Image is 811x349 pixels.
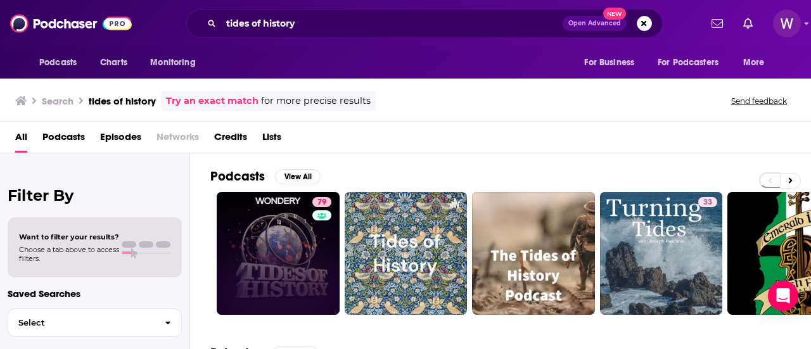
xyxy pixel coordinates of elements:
[773,10,801,37] span: Logged in as williammwhite
[166,94,259,108] a: Try an exact match
[261,94,371,108] span: for more precise results
[703,196,712,209] span: 33
[563,16,627,31] button: Open AdvancedNew
[317,196,326,209] span: 79
[706,13,728,34] a: Show notifications dropdown
[773,10,801,37] img: User Profile
[575,51,650,75] button: open menu
[42,95,73,107] h3: Search
[312,197,331,207] a: 79
[100,127,141,153] a: Episodes
[658,54,718,72] span: For Podcasters
[698,197,717,207] a: 33
[210,168,321,184] a: PodcastsView All
[10,11,132,35] img: Podchaser - Follow, Share and Rate Podcasts
[214,127,247,153] a: Credits
[92,51,135,75] a: Charts
[89,95,156,107] h3: tides of history
[150,54,195,72] span: Monitoring
[738,13,758,34] a: Show notifications dropdown
[603,8,626,20] span: New
[42,127,85,153] a: Podcasts
[8,308,182,337] button: Select
[8,288,182,300] p: Saved Searches
[221,13,563,34] input: Search podcasts, credits, & more...
[773,10,801,37] button: Show profile menu
[768,281,798,311] div: Open Intercom Messenger
[727,96,791,106] button: Send feedback
[19,245,119,263] span: Choose a tab above to access filters.
[100,54,127,72] span: Charts
[210,168,265,184] h2: Podcasts
[186,9,663,38] div: Search podcasts, credits, & more...
[39,54,77,72] span: Podcasts
[568,20,621,27] span: Open Advanced
[8,186,182,205] h2: Filter By
[156,127,199,153] span: Networks
[141,51,212,75] button: open menu
[600,192,723,315] a: 33
[217,192,340,315] a: 79
[743,54,765,72] span: More
[584,54,634,72] span: For Business
[275,169,321,184] button: View All
[19,232,119,241] span: Want to filter your results?
[15,127,27,153] a: All
[30,51,93,75] button: open menu
[262,127,281,153] a: Lists
[8,319,155,327] span: Select
[649,51,737,75] button: open menu
[734,51,781,75] button: open menu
